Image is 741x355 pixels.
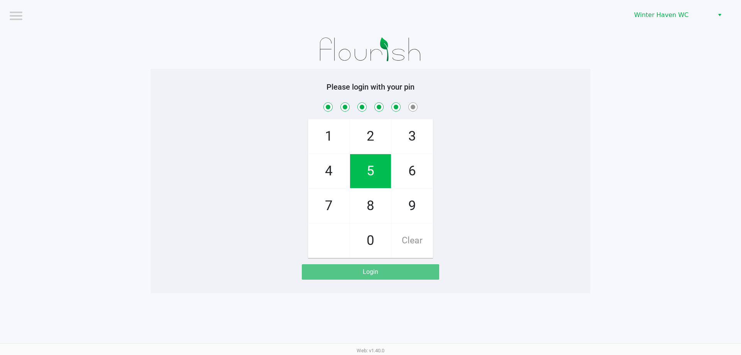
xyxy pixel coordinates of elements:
span: Clear [392,224,433,258]
button: Select [714,8,725,22]
span: 0 [350,224,391,258]
span: 5 [350,154,391,188]
span: 1 [308,119,349,153]
span: 7 [308,189,349,223]
span: 9 [392,189,433,223]
span: 6 [392,154,433,188]
span: 3 [392,119,433,153]
span: Web: v1.40.0 [357,348,384,353]
span: 4 [308,154,349,188]
h5: Please login with your pin [156,82,585,92]
span: 8 [350,189,391,223]
span: 2 [350,119,391,153]
span: Winter Haven WC [634,10,709,20]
